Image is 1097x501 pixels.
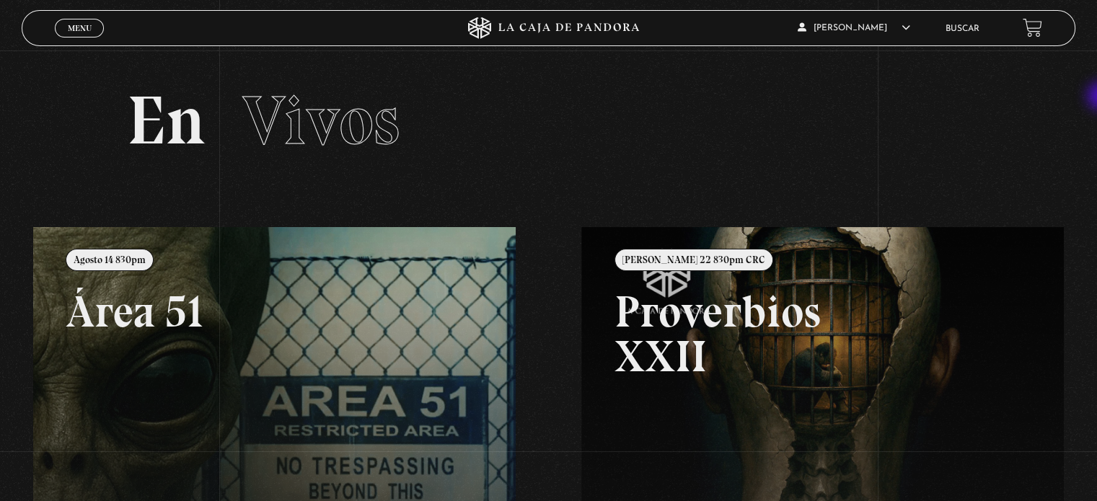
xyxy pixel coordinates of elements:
[1023,18,1042,37] a: View your shopping cart
[798,24,910,32] span: [PERSON_NAME]
[63,36,97,46] span: Cerrar
[946,25,979,33] a: Buscar
[68,24,92,32] span: Menu
[127,87,969,155] h2: En
[242,79,400,161] span: Vivos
